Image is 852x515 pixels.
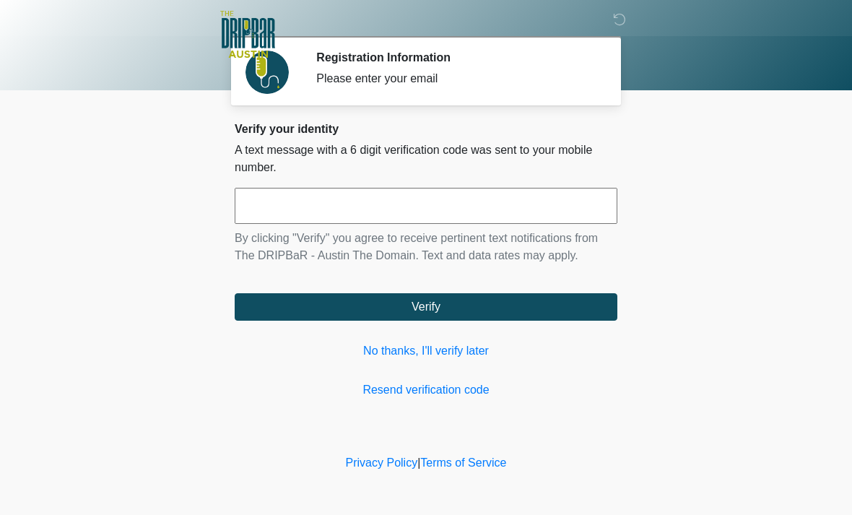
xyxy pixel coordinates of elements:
p: A text message with a 6 digit verification code was sent to your mobile number. [235,142,617,176]
a: No thanks, I'll verify later [235,342,617,360]
img: The DRIPBaR - Austin The Domain Logo [220,11,275,58]
a: Terms of Service [420,456,506,469]
a: Resend verification code [235,381,617,399]
a: Privacy Policy [346,456,418,469]
button: Verify [235,293,617,321]
a: | [417,456,420,469]
img: Agent Avatar [245,51,289,94]
h2: Verify your identity [235,122,617,136]
p: By clicking "Verify" you agree to receive pertinent text notifications from The DRIPBaR - Austin ... [235,230,617,264]
div: Please enter your email [316,70,596,87]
